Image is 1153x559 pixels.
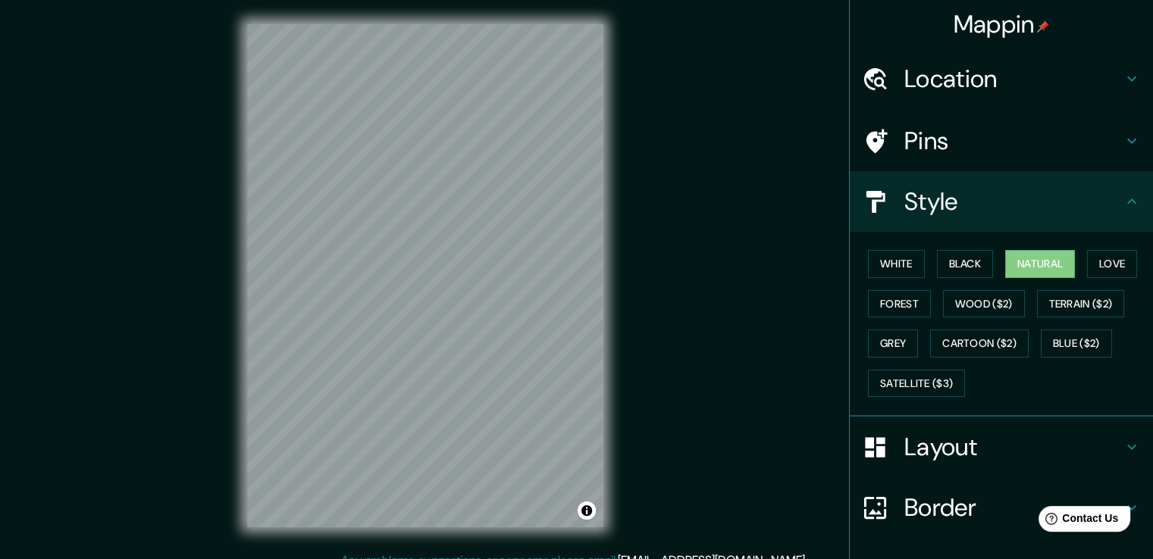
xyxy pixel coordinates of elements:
[930,329,1029,358] button: Cartoon ($2)
[904,186,1123,217] h4: Style
[904,492,1123,523] h4: Border
[1087,250,1137,278] button: Love
[850,111,1153,171] div: Pins
[904,64,1123,94] h4: Location
[904,126,1123,156] h4: Pins
[868,250,925,278] button: White
[1037,20,1049,33] img: pin-icon.png
[868,290,931,318] button: Forest
[868,329,918,358] button: Grey
[868,370,965,398] button: Satellite ($3)
[578,501,596,520] button: Toggle attribution
[850,48,1153,109] div: Location
[1037,290,1125,318] button: Terrain ($2)
[850,417,1153,477] div: Layout
[1018,500,1136,542] iframe: Help widget launcher
[1005,250,1075,278] button: Natural
[937,250,994,278] button: Black
[850,477,1153,538] div: Border
[247,24,603,527] canvas: Map
[850,171,1153,232] div: Style
[1041,329,1112,358] button: Blue ($2)
[954,9,1050,39] h4: Mappin
[904,432,1123,462] h4: Layout
[943,290,1025,318] button: Wood ($2)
